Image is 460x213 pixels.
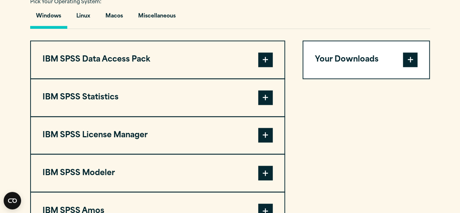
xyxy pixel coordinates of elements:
[31,117,284,154] button: IBM SPSS License Manager
[100,8,129,28] button: Macos
[303,41,429,78] button: Your Downloads
[71,8,96,28] button: Linux
[31,79,284,116] button: IBM SPSS Statistics
[132,8,181,28] button: Miscellaneous
[30,8,67,28] button: Windows
[31,154,284,192] button: IBM SPSS Modeler
[4,192,21,209] button: Open CMP widget
[31,41,284,78] button: IBM SPSS Data Access Pack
